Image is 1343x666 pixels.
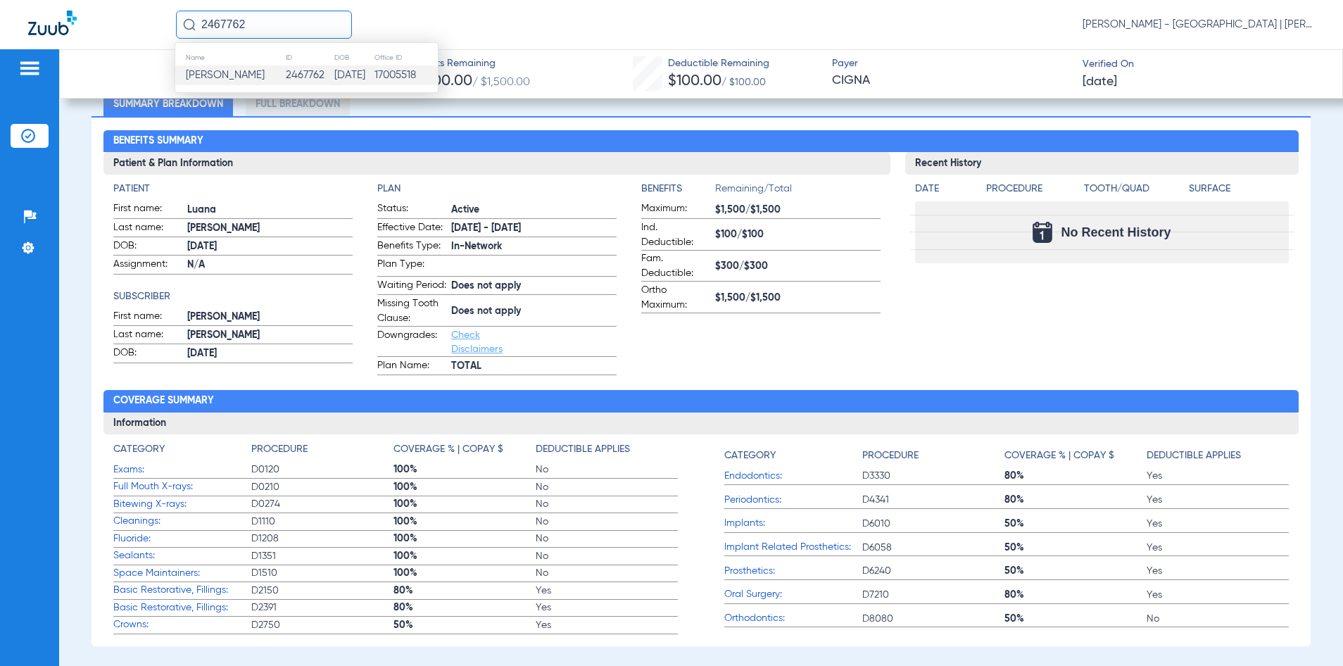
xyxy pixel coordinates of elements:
span: Cleanings: [113,514,251,529]
a: Check Disclaimers [451,330,503,354]
span: [DATE] [187,346,353,361]
h2: Benefits Summary [103,130,1299,153]
span: Yes [1147,564,1289,578]
span: 50% [1004,541,1147,555]
app-breakdown-title: Procedure [862,442,1004,468]
span: 100% [393,566,536,580]
span: D1351 [251,549,393,563]
app-breakdown-title: Category [724,442,862,468]
span: 100% [393,532,536,546]
span: In-Network [451,239,617,254]
span: [PERSON_NAME] [187,310,353,325]
span: D0120 [251,463,393,477]
app-breakdown-title: Category [113,442,251,462]
h3: Information [103,413,1299,435]
li: Summary Breakdown [103,92,233,116]
span: Downgrades: [377,328,446,356]
span: No [536,532,678,546]
span: [DATE] - [DATE] [451,221,617,236]
th: ID [285,50,334,65]
span: Orthodontics: [724,611,862,626]
app-breakdown-title: Deductible Applies [536,442,678,462]
span: 50% [1004,612,1147,626]
span: Last name: [113,220,182,237]
span: Basic Restorative, Fillings: [113,601,251,615]
span: / $100.00 [721,77,766,87]
td: 2467762 [285,65,334,85]
span: 80% [1004,493,1147,507]
span: Full Mouth X-rays: [113,479,251,494]
span: Prosthetics: [724,564,862,579]
span: D1110 [251,515,393,529]
span: D7210 [862,588,1004,602]
app-breakdown-title: Surface [1189,182,1289,201]
th: DOB [334,50,373,65]
h4: Tooth/Quad [1084,182,1184,196]
span: 100% [393,549,536,563]
span: Effective Date: [377,220,446,237]
span: D3330 [862,469,1004,483]
span: Yes [1147,517,1289,531]
span: 80% [1004,588,1147,602]
li: Full Breakdown [246,92,350,116]
span: No Recent History [1061,225,1171,239]
span: No [536,549,678,563]
h4: Patient [113,182,353,196]
span: $300/$300 [715,259,881,274]
app-breakdown-title: Coverage % | Copay $ [393,442,536,462]
span: Implants: [724,516,862,531]
span: D6010 [862,517,1004,531]
h4: Coverage % | Copay $ [393,442,503,457]
span: Deductible Remaining [668,56,769,71]
span: D4341 [862,493,1004,507]
th: Office ID [374,50,438,65]
span: No [1147,612,1289,626]
span: 50% [1004,517,1147,531]
app-breakdown-title: Benefits [641,182,715,201]
span: $100/$100 [715,227,881,242]
span: Yes [536,584,678,598]
span: Basic Restorative, Fillings: [113,583,251,598]
span: D6058 [862,541,1004,555]
img: Search Icon [183,18,196,31]
span: Benefits Type: [377,239,446,256]
span: Active [451,203,617,218]
h4: Subscriber [113,289,353,304]
span: Yes [536,618,678,632]
span: Verified On [1083,57,1320,72]
span: D1208 [251,532,393,546]
td: [DATE] [334,65,373,85]
span: N/A [187,258,353,272]
span: First name: [113,201,182,218]
span: D2150 [251,584,393,598]
h4: Plan [377,182,617,196]
span: D2750 [251,618,393,632]
span: Benefits Remaining [408,56,530,71]
span: D8080 [862,612,1004,626]
span: Last name: [113,327,182,344]
span: Does not apply [451,304,617,319]
span: Yes [536,601,678,615]
h3: Recent History [905,152,1299,175]
span: No [536,463,678,477]
h4: Date [915,182,974,196]
input: Search for patients [176,11,352,39]
h4: Deductible Applies [1147,448,1241,463]
h4: Procedure [251,442,308,457]
span: DOB: [113,239,182,256]
span: D1510 [251,566,393,580]
span: $1,500/$1,500 [715,203,881,218]
span: Fam. Deductible: [641,251,710,281]
span: 100% [393,463,536,477]
span: Missing Tooth Clause: [377,296,446,326]
span: First name: [113,309,182,326]
span: Oral Surgery: [724,587,862,602]
span: [DATE] [187,239,353,254]
span: [DATE] [1083,73,1117,91]
div: Chat Widget [1273,598,1343,666]
th: Name [175,50,285,65]
span: DOB: [113,346,182,363]
span: Yes [1147,469,1289,483]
